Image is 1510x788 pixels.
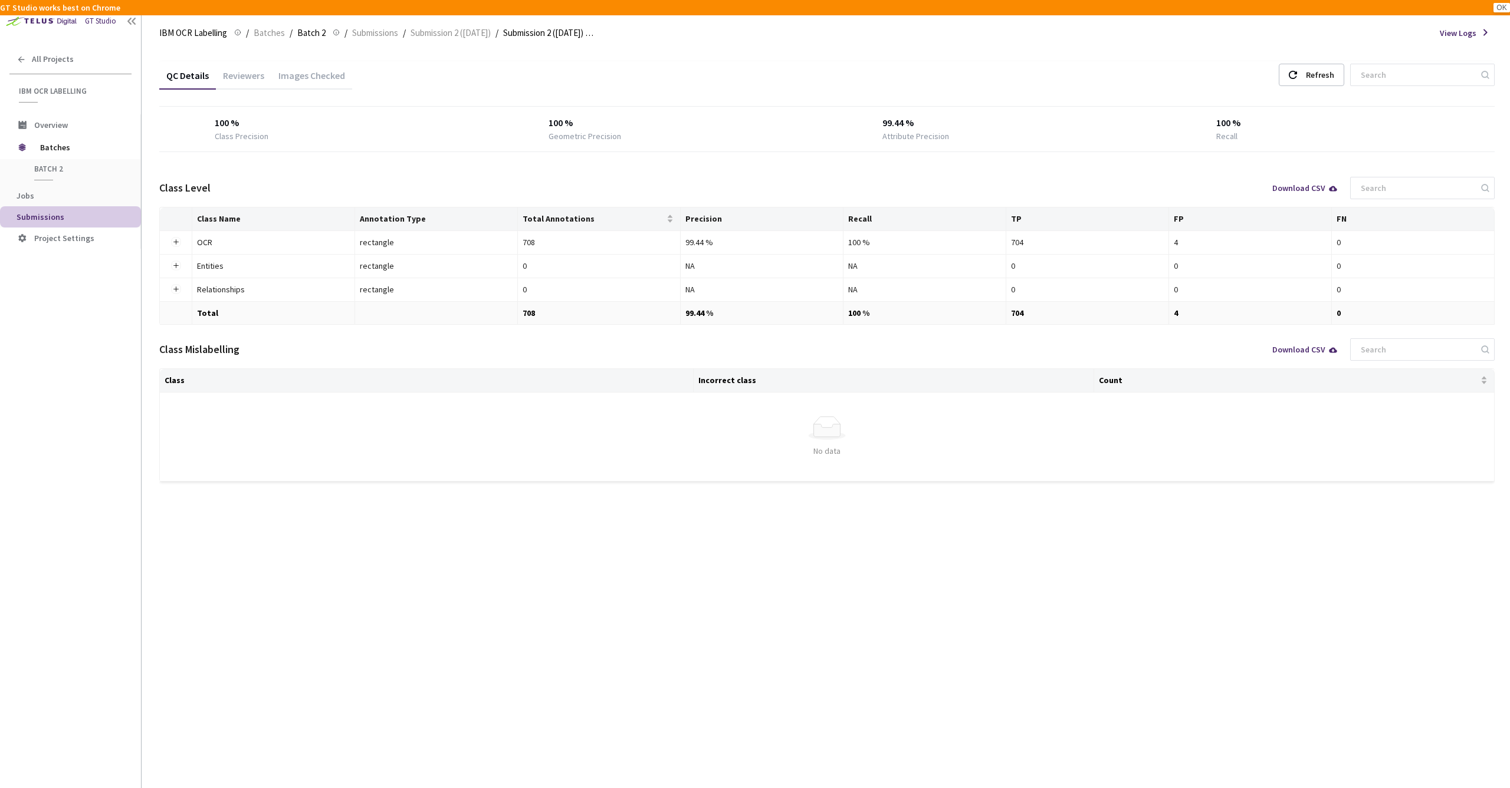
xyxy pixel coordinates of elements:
[171,285,180,294] button: Expand row
[17,190,34,201] span: Jobs
[19,86,124,96] span: IBM OCR Labelling
[1306,64,1334,85] div: Refresh
[297,26,326,40] span: Batch 2
[681,207,843,231] th: Precision
[495,26,498,40] li: /
[350,26,401,39] a: Submissions
[1354,64,1479,85] input: Search
[403,26,406,40] li: /
[1493,3,1510,12] button: OK
[518,302,681,325] td: 708
[848,236,1001,249] div: 100 %
[518,207,681,231] th: Total Annotations
[1272,184,1338,192] div: Download CSV
[1216,116,1439,130] div: 100 %
[159,70,216,90] div: QC Details
[192,207,355,231] th: Class Name
[197,259,327,272] div: Entities
[1006,302,1169,325] td: 704
[1011,259,1164,272] div: 0
[192,302,355,325] td: Total
[549,130,621,142] div: Geometric Precision
[1174,283,1327,296] div: 0
[32,54,74,64] span: All Projects
[1337,259,1489,272] div: 0
[165,375,185,385] a: Class
[1006,207,1169,231] th: TP
[34,120,68,130] span: Overview
[1337,283,1489,296] div: 0
[197,283,327,296] div: Relationships
[1354,177,1479,199] input: Search
[1332,302,1495,325] td: 0
[1011,236,1164,249] div: 704
[17,212,64,222] span: Submissions
[1174,236,1327,249] div: 4
[159,342,239,357] div: Class Mislabelling
[848,283,1001,296] div: NA
[1099,375,1122,385] a: Count
[360,259,513,272] div: rectangle
[523,283,675,296] div: 0
[344,26,347,40] li: /
[215,116,437,130] div: 100 %
[254,26,285,40] span: Batches
[34,164,122,174] span: Batch 2
[843,207,1006,231] th: Recall
[360,236,513,249] div: rectangle
[159,26,227,40] span: IBM OCR Labelling
[165,444,1489,457] div: No data
[1174,259,1327,272] div: 0
[1332,207,1495,231] th: FN
[355,207,518,231] th: Annotation Type
[1169,207,1332,231] th: FP
[271,70,352,90] div: Images Checked
[503,26,599,40] span: Submission 2 ([DATE]) QC - [DATE]
[216,70,271,90] div: Reviewers
[1169,302,1332,325] td: 4
[171,238,180,247] button: Expand row
[848,259,1001,272] div: NA
[1216,130,1237,142] div: Recall
[215,130,268,142] div: Class Precision
[85,16,116,27] div: GT Studio
[34,233,94,243] span: Project Settings
[246,26,249,40] li: /
[171,261,180,271] button: Expand row
[290,26,293,40] li: /
[549,116,771,130] div: 100 %
[411,26,491,40] span: Submission 2 ([DATE])
[251,26,287,39] a: Batches
[352,26,398,40] span: Submissions
[843,302,1006,325] td: 100 %
[1354,339,1479,360] input: Search
[360,283,513,296] div: rectangle
[523,236,675,249] div: 708
[681,302,843,325] td: 99.44 %
[685,283,838,296] div: NA
[882,130,949,142] div: Attribute Precision
[523,214,664,223] span: Total Annotations
[882,116,1105,130] div: 99.44 %
[40,136,121,159] span: Batches
[685,236,838,249] div: 99.44 %
[159,180,211,196] div: Class Level
[1272,345,1338,354] div: Download CSV
[1011,283,1164,296] div: 0
[698,375,756,385] a: Incorrect class
[1337,236,1489,249] div: 0
[523,259,675,272] div: 0
[408,26,493,39] a: Submission 2 ([DATE])
[685,259,838,272] div: NA
[1440,27,1476,39] span: View Logs
[197,236,327,249] div: OCR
